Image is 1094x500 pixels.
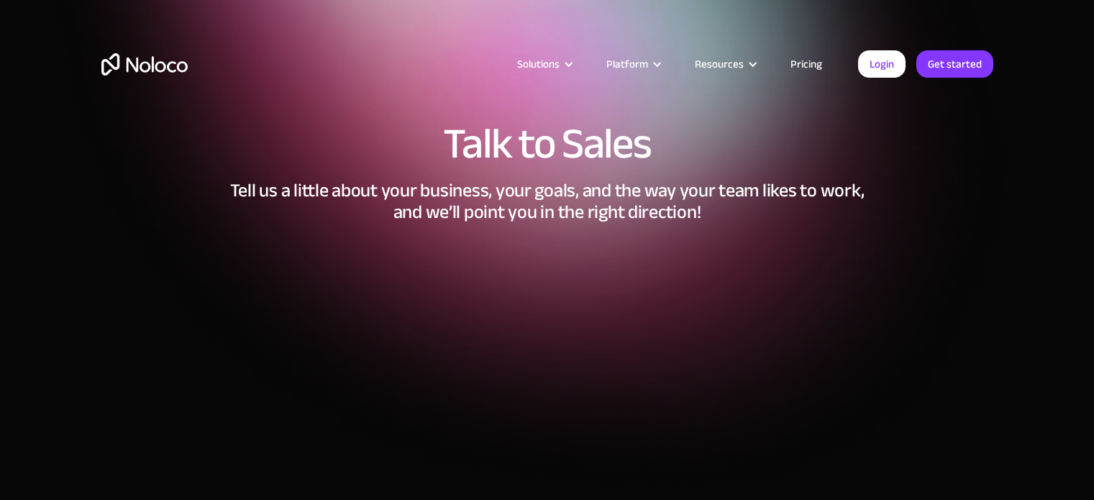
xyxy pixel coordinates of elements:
div: Solutions [499,55,588,73]
h2: Tell us a little about your business, your goals, and the way your team likes to work, and we’ll ... [101,180,993,223]
div: Resources [677,55,772,73]
a: Login [858,50,906,78]
div: Platform [606,55,648,73]
a: Get started [916,50,993,78]
div: Platform [588,55,677,73]
div: Resources [695,55,744,73]
a: Pricing [772,55,840,73]
div: Solutions [517,55,560,73]
h1: Talk to Sales [101,122,993,165]
a: home [101,53,188,76]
